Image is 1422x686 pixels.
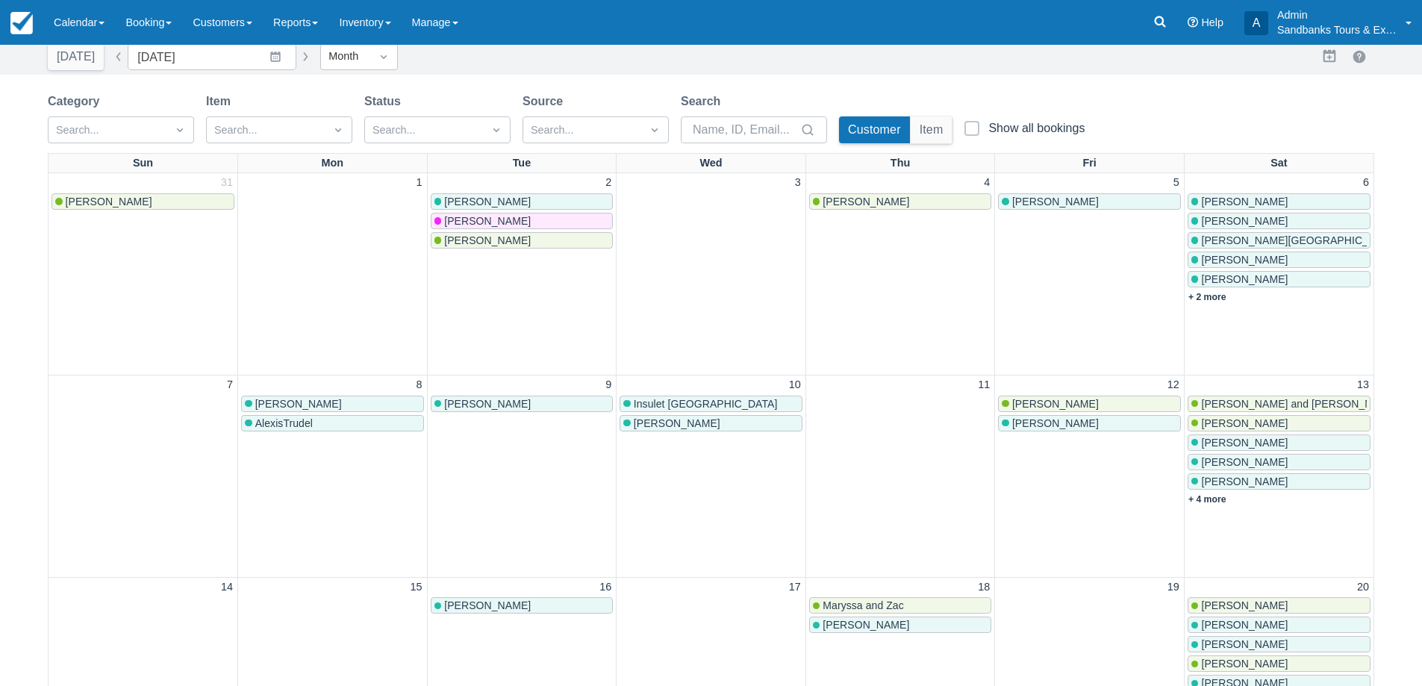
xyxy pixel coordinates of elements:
[1354,579,1372,596] a: 20
[130,154,156,173] a: Sun
[48,93,105,110] label: Category
[1277,7,1397,22] p: Admin
[823,619,909,631] span: [PERSON_NAME]
[1201,196,1288,208] span: [PERSON_NAME]
[1188,655,1370,672] a: [PERSON_NAME]
[602,377,614,393] a: 9
[408,579,425,596] a: 15
[1170,175,1182,191] a: 5
[620,415,802,431] a: [PERSON_NAME]
[431,232,614,249] a: [PERSON_NAME]
[206,93,237,110] label: Item
[1277,22,1397,37] p: Sandbanks Tours & Experiences
[376,49,391,64] span: Dropdown icon
[998,193,1181,210] a: [PERSON_NAME]
[431,396,614,412] a: [PERSON_NAME]
[218,175,236,191] a: 31
[1012,196,1099,208] span: [PERSON_NAME]
[1201,273,1288,285] span: [PERSON_NAME]
[431,193,614,210] a: [PERSON_NAME]
[331,122,346,137] span: Dropdown icon
[1188,17,1198,28] i: Help
[255,417,313,429] span: AlexisTrudel
[1201,398,1398,410] span: [PERSON_NAME] and [PERSON_NAME]
[1079,154,1099,173] a: Fri
[975,579,993,596] a: 18
[693,116,797,143] input: Name, ID, Email...
[1201,599,1288,611] span: [PERSON_NAME]
[1201,475,1288,487] span: [PERSON_NAME]
[786,579,804,596] a: 17
[1188,434,1370,451] a: [PERSON_NAME]
[1188,213,1370,229] a: [PERSON_NAME]
[172,122,187,137] span: Dropdown icon
[52,193,234,210] a: [PERSON_NAME]
[975,377,993,393] a: 11
[888,154,913,173] a: Thu
[981,175,993,191] a: 4
[1354,377,1372,393] a: 13
[809,617,992,633] a: [PERSON_NAME]
[1188,252,1370,268] a: [PERSON_NAME]
[48,43,104,70] button: [DATE]
[792,175,804,191] a: 3
[1201,619,1288,631] span: [PERSON_NAME]
[1201,234,1397,246] span: [PERSON_NAME][GEOGRAPHIC_DATA]
[1188,617,1370,633] a: [PERSON_NAME]
[1201,437,1288,449] span: [PERSON_NAME]
[1201,456,1288,468] span: [PERSON_NAME]
[1188,271,1370,287] a: [PERSON_NAME]
[1201,16,1223,28] span: Help
[128,43,296,70] input: Date
[1201,254,1288,266] span: [PERSON_NAME]
[444,398,531,410] span: [PERSON_NAME]
[255,398,342,410] span: [PERSON_NAME]
[66,196,152,208] span: [PERSON_NAME]
[1201,638,1288,650] span: [PERSON_NAME]
[1267,154,1290,173] a: Sat
[218,579,236,596] a: 14
[510,154,534,173] a: Tue
[1201,417,1288,429] span: [PERSON_NAME]
[998,415,1181,431] a: [PERSON_NAME]
[696,154,725,173] a: Wed
[444,196,531,208] span: [PERSON_NAME]
[1201,658,1288,670] span: [PERSON_NAME]
[444,215,531,227] span: [PERSON_NAME]
[1188,636,1370,652] a: [PERSON_NAME]
[431,213,614,229] a: [PERSON_NAME]
[1188,415,1370,431] a: [PERSON_NAME]
[1201,215,1288,227] span: [PERSON_NAME]
[1164,377,1182,393] a: 12
[634,398,778,410] span: Insulet [GEOGRAPHIC_DATA]
[839,116,910,143] button: Customer
[414,377,425,393] a: 8
[1188,292,1226,302] a: + 2 more
[328,49,363,65] div: Month
[224,377,236,393] a: 7
[602,175,614,191] a: 2
[634,417,720,429] span: [PERSON_NAME]
[489,122,504,137] span: Dropdown icon
[319,154,347,173] a: Mon
[444,599,531,611] span: [PERSON_NAME]
[1012,398,1099,410] span: [PERSON_NAME]
[364,93,407,110] label: Status
[523,93,569,110] label: Source
[809,193,992,210] a: [PERSON_NAME]
[823,196,909,208] span: [PERSON_NAME]
[596,579,614,596] a: 16
[241,396,424,412] a: [PERSON_NAME]
[823,599,903,611] span: Maryssa and Zac
[1188,494,1226,505] a: + 4 more
[647,122,662,137] span: Dropdown icon
[444,234,531,246] span: [PERSON_NAME]
[1164,579,1182,596] a: 19
[1244,11,1268,35] div: A
[809,597,992,614] a: Maryssa and Zac
[241,415,424,431] a: AlexisTrudel
[431,597,614,614] a: [PERSON_NAME]
[988,121,1085,136] div: Show all bookings
[1188,232,1370,249] a: [PERSON_NAME][GEOGRAPHIC_DATA]
[10,12,33,34] img: checkfront-main-nav-mini-logo.png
